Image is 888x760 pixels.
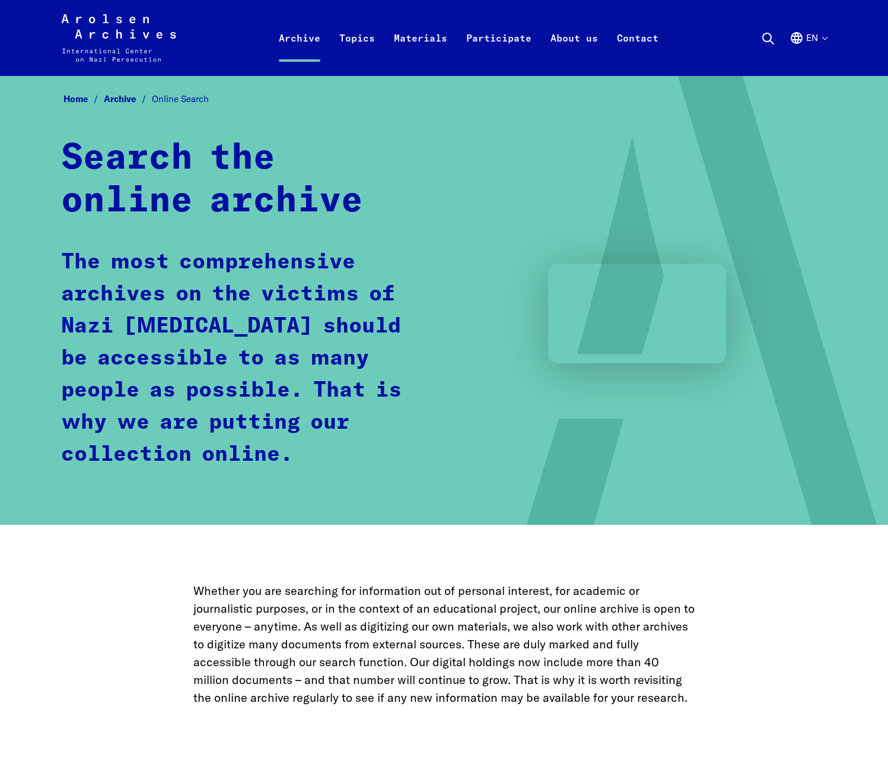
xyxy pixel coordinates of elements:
nav: Primary [269,14,668,62]
a: Participate [457,28,541,76]
p: Whether you are searching for information out of personal interest, for academic or journalistic ... [193,582,695,707]
p: The most comprehensive archives on the victims of Nazi [MEDICAL_DATA] should be accessible to as ... [61,246,423,471]
a: Archive [104,93,152,104]
nav: Breadcrumb [61,90,826,109]
a: Topics [330,28,384,76]
a: Materials [384,28,457,76]
a: Archive [269,28,330,76]
strong: Search the online archive [61,141,363,219]
a: About us [541,28,607,76]
button: English, language selection [790,31,827,74]
a: Home [63,93,104,104]
a: Contact [607,28,668,76]
span: Online Search [152,93,209,104]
